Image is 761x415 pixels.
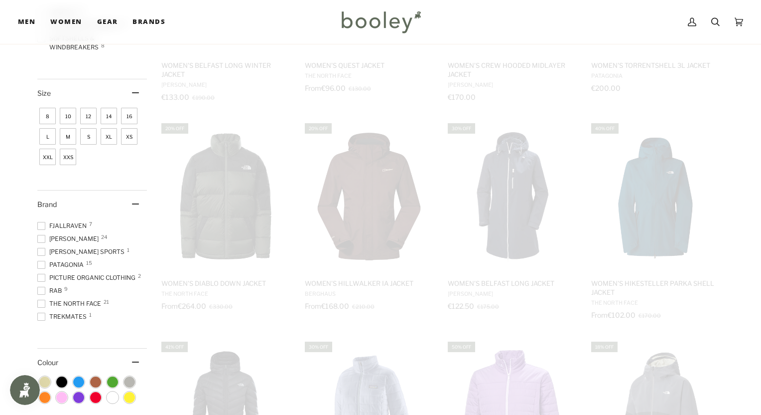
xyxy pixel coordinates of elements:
[39,392,50,403] span: Colour: Orange
[90,392,101,403] span: Colour: Red
[39,149,56,165] span: Size: XXL
[10,375,40,405] iframe: Button to open loyalty program pop-up
[90,377,101,388] span: Colour: Brown
[56,392,67,403] span: Colour: Pink
[89,312,92,317] span: 1
[101,128,117,145] span: Size: XL
[80,108,97,124] span: Size: 12
[127,247,129,252] span: 1
[37,260,87,269] span: Patagonia
[121,128,137,145] span: Size: XS
[138,273,141,278] span: 2
[337,7,424,36] img: Booley
[101,108,117,124] span: Size: 14
[37,234,102,243] span: [PERSON_NAME]
[56,377,67,388] span: Colour: Black
[37,299,104,308] span: The North Face
[37,312,90,321] span: Trekmates
[37,221,90,230] span: Fjallraven
[73,392,84,403] span: Colour: Purple
[101,234,107,239] span: 24
[124,377,135,388] span: Colour: Grey
[60,128,76,145] span: Size: M
[101,43,105,48] span: 8
[97,17,118,27] span: Gear
[39,108,56,124] span: Size: 8
[124,392,135,403] span: Colour: Yellow
[39,377,50,388] span: Colour: Beige
[121,108,137,124] span: Size: 16
[37,273,138,282] span: Picture Organic Clothing
[60,149,76,165] span: Size: XXS
[37,200,57,208] span: Brand
[37,247,127,256] span: [PERSON_NAME] Sports
[107,392,118,403] span: Colour: White
[39,128,56,145] span: Size: L
[80,128,97,145] span: Size: S
[86,260,92,265] span: 15
[18,17,35,27] span: Men
[132,17,165,27] span: Brands
[37,89,51,97] span: Size
[50,17,82,27] span: Women
[107,377,118,388] span: Colour: Green
[64,286,68,291] span: 9
[37,358,66,367] span: Colour
[89,221,92,226] span: 7
[73,377,84,388] span: Colour: Blue
[37,286,65,295] span: Rab
[104,299,109,304] span: 21
[60,108,76,124] span: Size: 10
